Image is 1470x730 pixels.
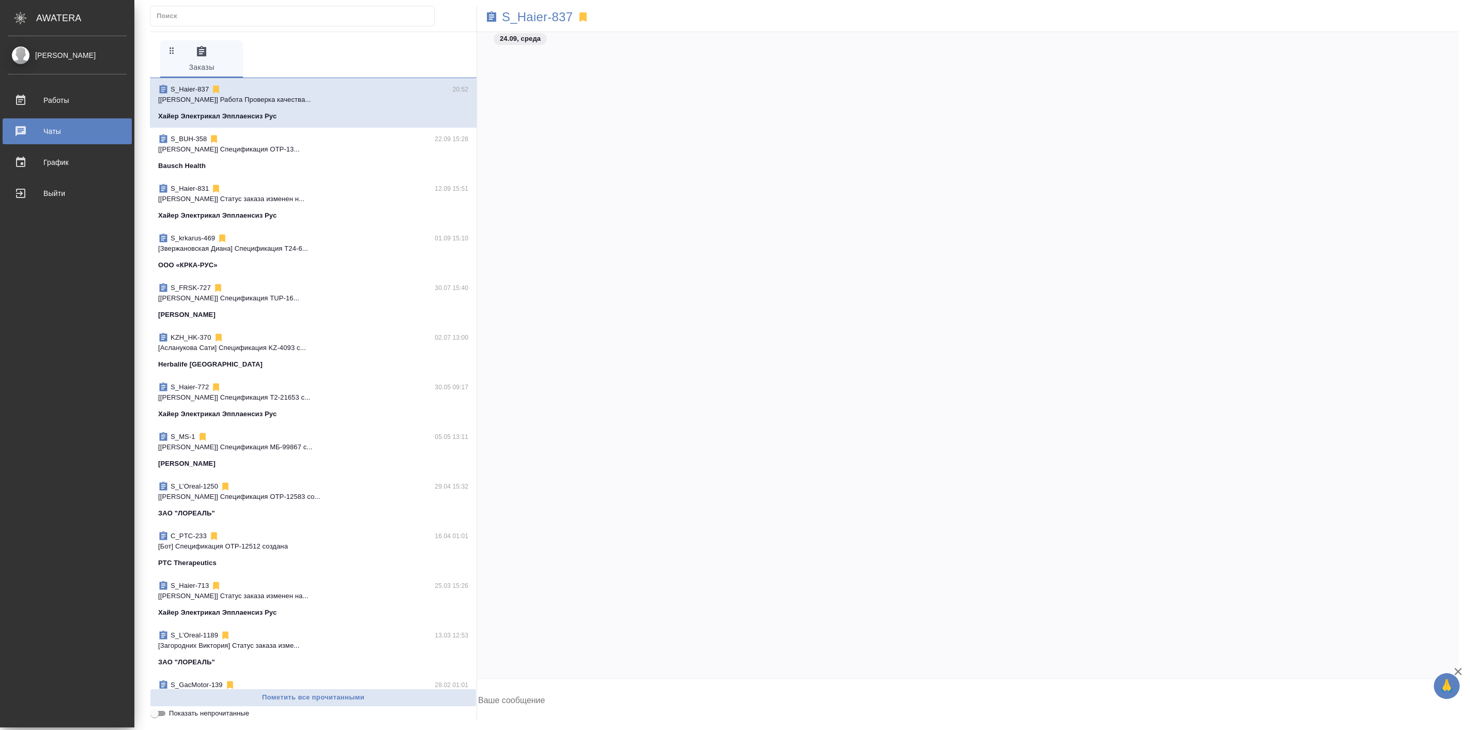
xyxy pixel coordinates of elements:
[211,382,221,392] svg: Отписаться
[150,326,477,376] div: KZH_HK-37002.07 13:00[Асланукова Сати] Спецификация KZ-4093 с...Herbalife [GEOGRAPHIC_DATA]
[158,607,277,618] p: Хайер Электрикал Эпплаенсиз Рус
[158,310,216,320] p: [PERSON_NAME]
[8,124,127,139] div: Чаты
[158,558,217,568] p: PTC Therapeutics
[158,343,468,353] p: [Асланукова Сати] Спецификация KZ-4093 с...
[171,134,207,144] p: S_BUH-358
[171,531,207,541] p: C_PTC-233
[171,184,209,194] p: S_Haier-831
[435,581,468,591] p: 25.03 15:26
[158,111,277,121] p: Хайер Электрикал Эпплаенсиз Рус
[150,574,477,624] div: S_Haier-71325.03 15:26[[PERSON_NAME]] Статус заказа изменен на...Хайер Электрикал Эпплаенсиз Рус
[36,8,134,28] div: AWATERA
[150,227,477,277] div: S_krkarus-46901.09 15:10[Звержановская Диана] Спецификация T24-6...ООО «КРКА-РУС»
[171,382,209,392] p: S_Haier-772
[435,134,468,144] p: 22.09 15:28
[452,84,468,95] p: 20:52
[3,118,132,144] a: Чаты
[158,293,468,303] p: [[PERSON_NAME]] Спецификация TUP-16...
[8,50,127,61] div: [PERSON_NAME]
[435,630,468,641] p: 13.03 12:53
[209,531,219,541] svg: Отписаться
[435,680,468,690] p: 28.02 01:01
[213,283,223,293] svg: Отписаться
[211,581,221,591] svg: Отписаться
[158,459,216,469] p: [PERSON_NAME]
[158,492,468,502] p: [[PERSON_NAME]] Спецификация OTP-12583 со...
[213,332,224,343] svg: Отписаться
[150,689,477,707] button: Пометить все прочитанными
[225,680,235,690] svg: Отписаться
[3,149,132,175] a: График
[220,481,231,492] svg: Отписаться
[435,184,468,194] p: 12.09 15:51
[8,93,127,108] div: Работы
[158,591,468,601] p: [[PERSON_NAME]] Статус заказа изменен на...
[158,194,468,204] p: [[PERSON_NAME]] Статус заказа изменен н...
[435,233,468,244] p: 01.09 15:10
[502,12,573,22] a: S_Haier-837
[158,392,468,403] p: [[PERSON_NAME]] Спецификация Т2-21653 с...
[166,45,237,74] span: Заказы
[150,674,477,723] div: S_GacMotor-13928.02 01:01[Бот] Спецификация AU-15707 созданаООО "ГАК МОТОР РУС"
[158,244,468,254] p: [Звержановская Диана] Спецификация T24-6...
[197,432,208,442] svg: Отписаться
[167,45,177,55] svg: Зажми и перетащи, чтобы поменять порядок вкладок
[220,630,231,641] svg: Отписаться
[150,128,477,177] div: S_BUH-35822.09 15:28[[PERSON_NAME]] Спецификация OTP-13...Bausch Health
[171,84,209,95] p: S_Haier-837
[158,210,277,221] p: Хайер Электрикал Эпплаенсиз Рус
[158,657,215,667] p: ЗАО "ЛОРЕАЛЬ"
[217,233,227,244] svg: Отписаться
[158,144,468,155] p: [[PERSON_NAME]] Спецификация OTP-13...
[158,161,206,171] p: Bausch Health
[3,87,132,113] a: Работы
[3,180,132,206] a: Выйти
[211,84,221,95] svg: Отписаться
[500,34,541,44] p: 24.09, среда
[435,481,468,492] p: 29.04 15:32
[1438,675,1456,697] span: 🙏
[171,432,195,442] p: S_MS-1
[150,376,477,425] div: S_Haier-77230.05 09:17[[PERSON_NAME]] Спецификация Т2-21653 с...Хайер Электрикал Эпплаенсиз Рус
[150,475,477,525] div: S_L’Oreal-125029.04 15:32[[PERSON_NAME]] Спецификация OTP-12583 со...ЗАО "ЛОРЕАЛЬ"
[209,134,219,144] svg: Отписаться
[158,641,468,651] p: [Загородних Виктория] Статус заказа изме...
[435,531,468,541] p: 16.04 01:01
[158,442,468,452] p: [[PERSON_NAME]] Спецификация МБ-99867 с...
[150,525,477,574] div: C_PTC-23316.04 01:01[Бот] Спецификация OTP-12512 созданаPTC Therapeutics
[150,425,477,475] div: S_MS-105.05 13:11[[PERSON_NAME]] Спецификация МБ-99867 с...[PERSON_NAME]
[435,432,468,442] p: 05.05 13:11
[435,332,468,343] p: 02.07 13:00
[171,332,211,343] p: KZH_HK-370
[171,630,218,641] p: S_L’Oreal-1189
[158,95,468,105] p: [[PERSON_NAME]] Работа Проверка качества...
[8,155,127,170] div: График
[158,260,218,270] p: ООО «КРКА-РУС»
[158,409,277,419] p: Хайер Электрикал Эпплаенсиз Рус
[435,382,468,392] p: 30.05 09:17
[171,283,211,293] p: S_FRSK-727
[158,359,263,370] p: Herbalife [GEOGRAPHIC_DATA]
[150,277,477,326] div: S_FRSK-72730.07 15:40[[PERSON_NAME]] Спецификация TUP-16...[PERSON_NAME]
[8,186,127,201] div: Выйти
[169,708,249,719] span: Показать непрочитанные
[171,581,209,591] p: S_Haier-713
[150,624,477,674] div: S_L’Oreal-118913.03 12:53[Загородних Виктория] Статус заказа изме...ЗАО "ЛОРЕАЛЬ"
[171,680,223,690] p: S_GacMotor-139
[1434,673,1460,699] button: 🙏
[171,481,218,492] p: S_L’Oreal-1250
[156,692,471,704] span: Пометить все прочитанными
[211,184,221,194] svg: Отписаться
[157,9,434,23] input: Поиск
[150,177,477,227] div: S_Haier-83112.09 15:51[[PERSON_NAME]] Статус заказа изменен н...Хайер Электрикал Эпплаенсиз Рус
[158,508,215,519] p: ЗАО "ЛОРЕАЛЬ"
[171,233,215,244] p: S_krkarus-469
[158,541,468,552] p: [Бот] Спецификация OTP-12512 создана
[150,78,477,128] div: S_Haier-83720:52[[PERSON_NAME]] Работа Проверка качества...Хайер Электрикал Эпплаенсиз Рус
[435,283,468,293] p: 30.07 15:40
